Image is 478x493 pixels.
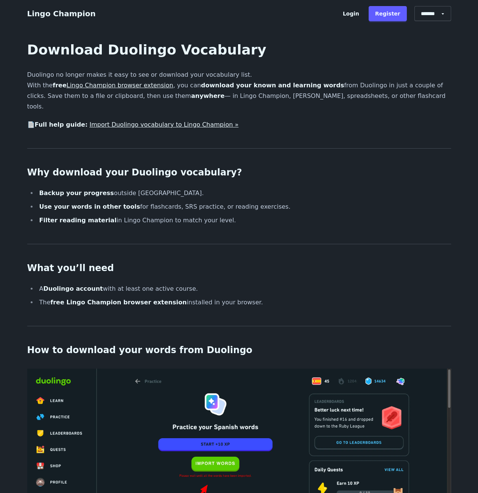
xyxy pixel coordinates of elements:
li: The installed in your browser. [37,297,451,308]
h1: Download Duolingo Vocabulary [27,42,451,57]
strong: free [53,82,173,89]
strong: Full help guide: [35,121,88,128]
a: Import Duolingo vocabulary to Lingo Champion » [89,121,238,128]
strong: Filter reading material [39,217,117,224]
strong: free Lingo Champion browser extension [50,299,187,306]
a: Lingo Champion browser extension [67,82,173,89]
li: outside [GEOGRAPHIC_DATA]. [37,188,451,198]
a: Register [369,6,407,21]
p: Duolingo no longer makes it easy to see or download your vocabulary list. With the , you can from... [27,70,451,112]
strong: download your known and learning words [201,82,344,89]
strong: Backup your progress [39,189,114,197]
h2: Why download your Duolingo vocabulary? [27,167,451,179]
p: 📄 [27,119,451,130]
li: in Lingo Champion to match your level. [37,215,451,226]
a: Login [336,6,366,21]
strong: Duolingo account [43,285,103,292]
h2: What you’ll need [27,262,451,274]
strong: Use your words in other tools [39,203,140,210]
strong: anywhere [191,92,224,99]
a: Lingo Champion [27,9,96,18]
li: A with at least one active course. [37,284,451,294]
h2: How to download your words from Duolingo [27,344,451,357]
li: for flashcards, SRS practice, or reading exercises. [37,202,451,212]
